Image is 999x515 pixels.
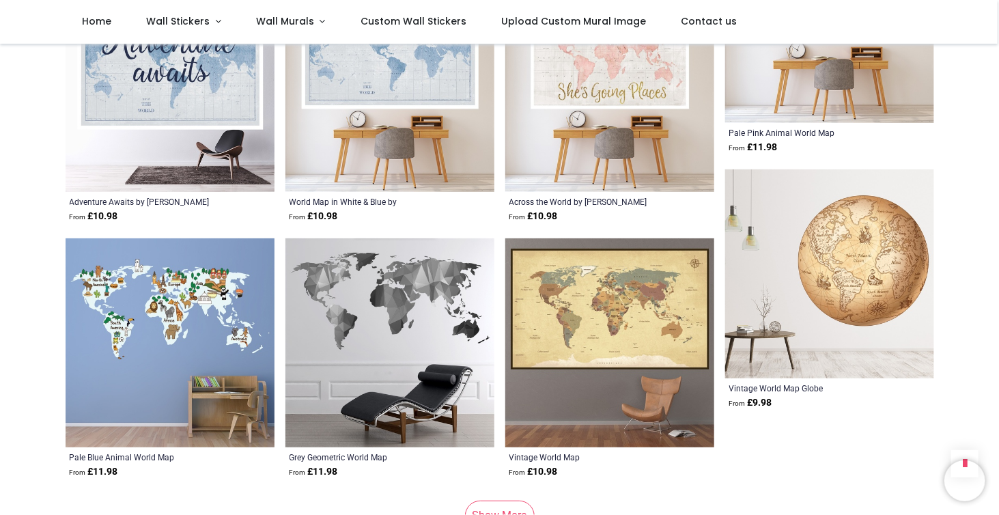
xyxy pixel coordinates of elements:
a: Vintage World Map [509,451,670,462]
span: From [729,400,746,407]
strong: £ 11.98 [729,141,778,154]
a: Pale Blue Animal World Map [70,451,230,462]
a: World Map in White & Blue by [PERSON_NAME] [290,196,450,207]
strong: £ 10.98 [70,210,118,223]
strong: £ 10.98 [290,210,338,223]
iframe: Brevo live chat [944,460,985,501]
strong: £ 10.98 [509,210,558,223]
strong: £ 11.98 [290,465,338,479]
span: Wall Murals [256,14,314,28]
a: Adventure Awaits by [PERSON_NAME] [70,196,230,207]
a: Pale Pink Animal World Map [729,127,890,138]
img: Pale Blue Animal World Map Wall Sticker [66,238,275,447]
span: Custom Wall Stickers [361,14,466,28]
a: Grey Geometric World Map [290,451,450,462]
span: From [290,469,306,476]
span: From [70,469,86,476]
img: Vintage World Map Globe Wall Sticker [725,169,934,378]
span: From [70,213,86,221]
span: From [509,213,526,221]
span: From [729,144,746,152]
strong: £ 10.98 [509,465,558,479]
span: Upload Custom Mural Image [501,14,646,28]
span: Contact us [681,14,737,28]
img: Grey Geometric World Map Wall Sticker [285,238,494,447]
span: Wall Stickers [146,14,210,28]
img: Vintage World Map Wall Sticker [505,238,714,447]
span: Home [82,14,111,28]
a: Vintage World Map Globe [729,382,890,393]
strong: £ 11.98 [70,465,118,479]
span: From [509,469,526,476]
span: From [290,213,306,221]
a: Across the World by [PERSON_NAME] [509,196,670,207]
strong: £ 9.98 [729,396,772,410]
